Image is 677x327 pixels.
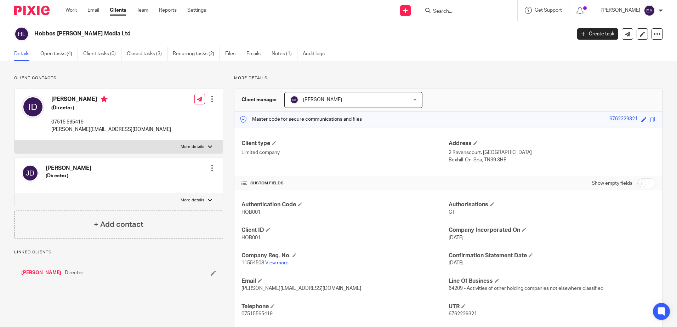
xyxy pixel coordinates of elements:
a: Emails [246,47,266,61]
p: 2 Ravenscourt, [GEOGRAPHIC_DATA] [449,149,655,156]
h4: + Add contact [94,219,143,230]
span: Get Support [535,8,562,13]
img: Pixie [14,6,50,15]
a: Team [137,7,148,14]
p: More details [181,197,204,203]
span: [DATE] [449,235,463,240]
input: Search [432,8,496,15]
p: Bexhill-On-Sea, TN39 3HE [449,156,655,163]
h4: Line Of Business [449,277,655,285]
a: Reports [159,7,177,14]
h2: Hobbes [PERSON_NAME] Media Ltd [34,30,460,38]
span: [DATE] [449,260,463,265]
h5: (Director) [46,172,91,179]
div: 6762229321 [609,115,638,124]
h4: Client ID [241,226,448,234]
h4: Address [449,140,655,147]
img: svg%3E [290,96,298,104]
h4: [PERSON_NAME] [46,165,91,172]
i: Primary [101,96,108,103]
h4: Authentication Code [241,201,448,208]
p: Linked clients [14,249,223,255]
p: Client contacts [14,75,223,81]
p: More details [234,75,663,81]
a: Audit logs [303,47,330,61]
a: Client tasks (0) [83,47,121,61]
h4: Company Reg. No. [241,252,448,259]
span: HOB001 [241,210,261,215]
span: 64209 - Activities of other holding companies not elsewhere classified [449,286,603,291]
p: More details [181,144,204,150]
a: Create task [577,28,618,40]
h4: Telephone [241,303,448,310]
a: Clients [110,7,126,14]
p: Master code for secure communications and files [240,116,362,123]
p: Limited company [241,149,448,156]
a: [PERSON_NAME] [21,269,61,276]
a: View more [265,260,289,265]
a: Open tasks (4) [40,47,78,61]
p: [PERSON_NAME][EMAIL_ADDRESS][DOMAIN_NAME] [51,126,171,133]
a: Closed tasks (3) [127,47,167,61]
p: 07515 565419 [51,119,171,126]
img: svg%3E [22,96,44,118]
span: CT [449,210,455,215]
h4: UTR [449,303,655,310]
h4: Email [241,277,448,285]
label: Show empty fields [592,180,632,187]
a: Files [225,47,241,61]
a: Recurring tasks (2) [173,47,220,61]
h3: Client manager [241,96,277,103]
h4: Client type [241,140,448,147]
img: svg%3E [14,27,29,41]
span: [PERSON_NAME] [303,97,342,102]
h4: Company Incorporated On [449,226,655,234]
img: svg%3E [22,165,39,182]
a: Email [87,7,99,14]
img: svg%3E [644,5,655,16]
h4: Authorisations [449,201,655,208]
span: [PERSON_NAME][EMAIL_ADDRESS][DOMAIN_NAME] [241,286,361,291]
h4: Confirmation Statement Date [449,252,655,259]
p: [PERSON_NAME] [601,7,640,14]
h5: (Director) [51,104,171,111]
a: Settings [187,7,206,14]
span: 6762229321 [449,311,477,316]
a: Notes (1) [272,47,297,61]
h4: [PERSON_NAME] [51,96,171,104]
a: Work [66,7,77,14]
span: 11554508 [241,260,264,265]
h4: CUSTOM FIELDS [241,180,448,186]
a: Details [14,47,35,61]
span: Director [65,269,83,276]
span: 07515565419 [241,311,273,316]
span: HOB001 [241,235,261,240]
